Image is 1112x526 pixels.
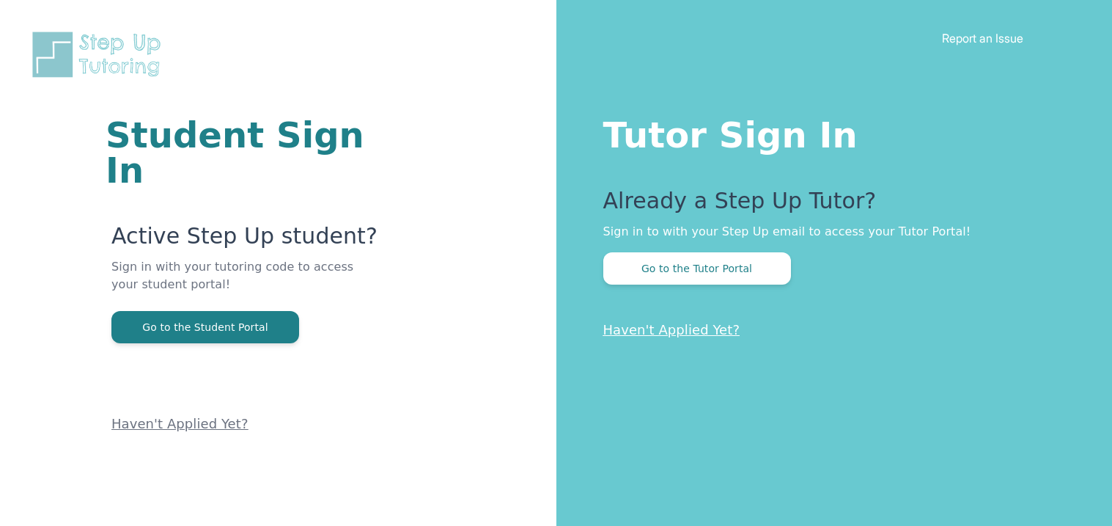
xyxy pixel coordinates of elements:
a: Report an Issue [942,31,1023,45]
h1: Student Sign In [106,117,380,188]
a: Go to the Tutor Portal [603,261,791,275]
p: Already a Step Up Tutor? [603,188,1054,223]
a: Haven't Applied Yet? [603,322,740,337]
h1: Tutor Sign In [603,112,1054,153]
a: Haven't Applied Yet? [111,416,248,431]
a: Go to the Student Portal [111,320,299,334]
img: Step Up Tutoring horizontal logo [29,29,170,80]
p: Active Step Up student? [111,223,380,258]
p: Sign in with your tutoring code to access your student portal! [111,258,380,311]
button: Go to the Student Portal [111,311,299,343]
p: Sign in to with your Step Up email to access your Tutor Portal! [603,223,1054,241]
button: Go to the Tutor Portal [603,252,791,285]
